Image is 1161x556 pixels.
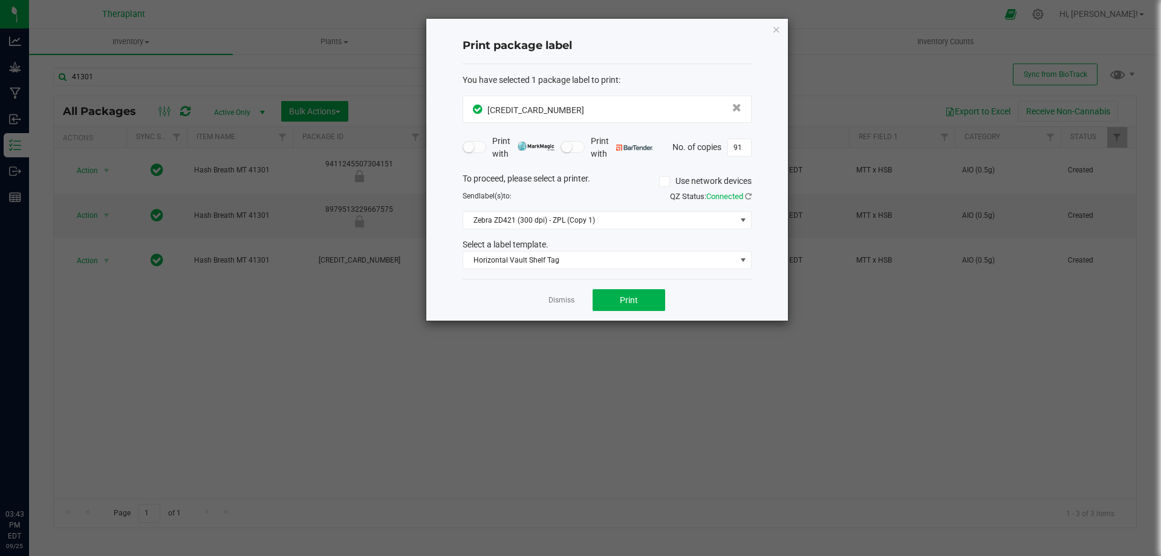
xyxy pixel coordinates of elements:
a: Dismiss [548,295,574,306]
img: bartender.png [616,145,653,151]
span: No. of copies [672,142,721,151]
span: You have selected 1 package label to print [463,75,619,85]
span: [CREDIT_CARD_NUMBER] [487,105,584,115]
div: Select a label template. [454,238,761,251]
span: QZ Status: [670,192,752,201]
label: Use network devices [659,175,752,188]
span: In Sync [473,103,484,116]
span: Print [620,295,638,305]
iframe: Resource center [12,459,48,495]
span: Zebra ZD421 (300 dpi) - ZPL (Copy 1) [463,212,736,229]
span: Print with [591,135,653,160]
h4: Print package label [463,38,752,54]
div: To proceed, please select a printer. [454,172,761,191]
span: Print with [492,135,554,160]
button: Print [593,289,665,311]
span: Send to: [463,192,512,200]
span: Connected [706,192,743,201]
span: Horizontal Vault Shelf Tag [463,252,736,269]
img: mark_magic_cybra.png [518,142,554,151]
span: label(s) [479,192,503,200]
div: : [463,74,752,87]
